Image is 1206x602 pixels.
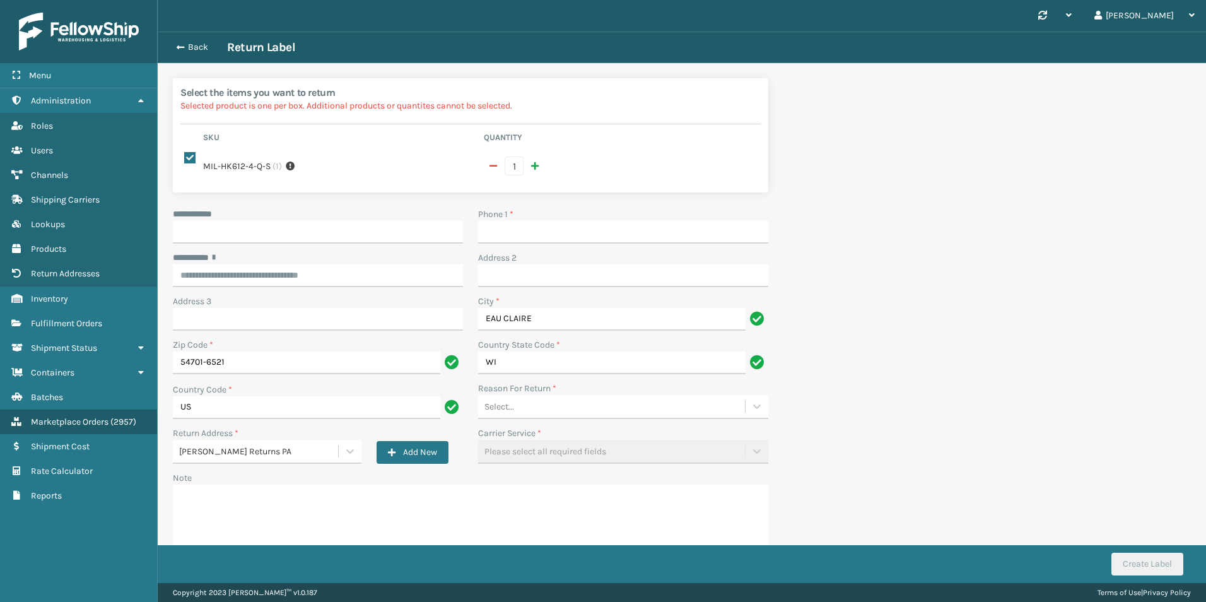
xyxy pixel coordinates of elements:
label: Country State Code [478,338,560,351]
button: Back [169,42,227,53]
span: ( 1 ) [272,160,282,173]
span: Products [31,244,66,254]
span: Menu [29,70,51,81]
div: Select... [484,400,514,413]
button: Add New [377,441,448,464]
div: [PERSON_NAME] Returns PA [179,445,339,458]
span: Roles [31,121,53,131]
span: ( 2957 ) [110,416,136,427]
span: Channels [31,170,68,180]
h3: Return Label [227,40,295,55]
a: Privacy Policy [1143,588,1191,597]
h2: Select the items you want to return [180,86,761,99]
label: Reason For Return [478,382,556,395]
span: Shipping Carriers [31,194,100,205]
label: City [478,295,500,308]
span: Batches [31,392,63,403]
span: Lookups [31,219,65,230]
span: Shipment Cost [31,441,90,452]
p: Copyright 2023 [PERSON_NAME]™ v 1.0.187 [173,583,317,602]
span: Inventory [31,293,68,304]
a: Terms of Use [1098,588,1141,597]
div: | [1098,583,1191,602]
label: Address 2 [478,251,517,264]
label: Country Code [173,383,232,396]
label: Zip Code [173,338,213,351]
button: Create Label [1111,553,1183,575]
p: Selected product is one per box. Additional products or quantites cannot be selected. [180,99,761,112]
span: Marketplace Orders [31,416,108,427]
span: Fulfillment Orders [31,318,102,329]
th: Sku [199,132,480,147]
span: Reports [31,490,62,501]
span: Rate Calculator [31,466,93,476]
span: Return Addresses [31,268,100,279]
th: Quantity [480,132,761,147]
label: Address 3 [173,295,211,308]
label: Note [173,473,192,483]
span: Containers [31,367,74,378]
span: Administration [31,95,91,106]
label: Carrier Service [478,427,541,440]
label: Phone 1 [478,208,513,221]
label: Return Address [173,427,238,440]
label: MIL-HK612-4-Q-S [203,160,271,173]
img: logo [19,13,139,50]
span: Users [31,145,53,156]
span: Shipment Status [31,343,97,353]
